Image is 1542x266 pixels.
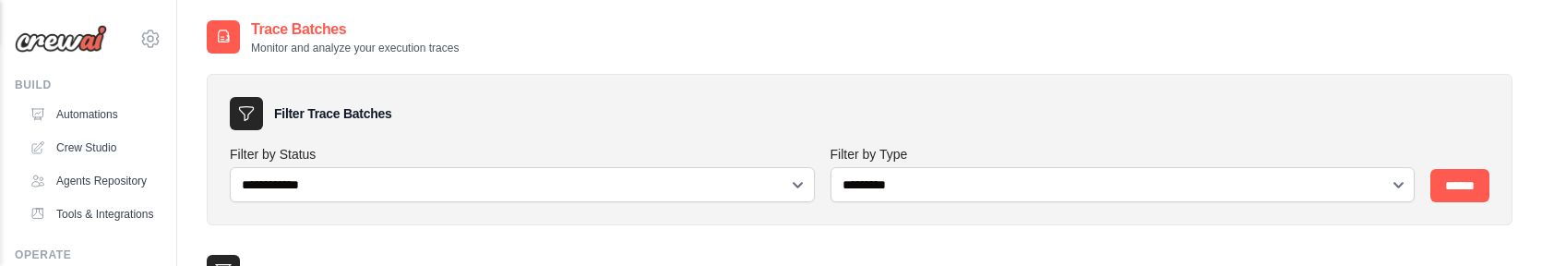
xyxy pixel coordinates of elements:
[15,248,161,262] div: Operate
[831,145,1416,163] label: Filter by Type
[15,78,161,92] div: Build
[22,100,161,129] a: Automations
[251,41,459,55] p: Monitor and analyze your execution traces
[274,104,391,123] h3: Filter Trace Batches
[230,145,816,163] label: Filter by Status
[22,166,161,196] a: Agents Repository
[15,25,107,53] img: Logo
[251,18,459,41] h2: Trace Batches
[22,133,161,163] a: Crew Studio
[22,199,161,229] a: Tools & Integrations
